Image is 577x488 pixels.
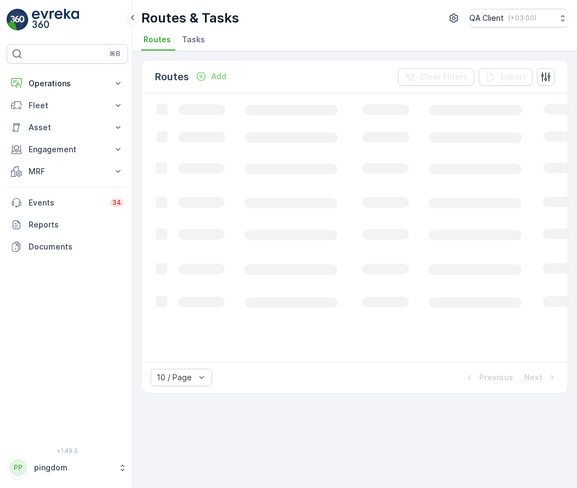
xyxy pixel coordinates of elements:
button: Clear Filters [398,68,474,86]
p: QA Client [469,13,504,24]
p: 34 [112,198,121,207]
a: Events34 [7,192,128,214]
button: Next [523,371,559,384]
p: Asset [29,122,106,133]
p: Clear Filters [420,71,468,82]
span: v 1.49.3 [7,447,128,454]
button: MRF [7,160,128,182]
p: ( +03:00 ) [508,14,536,23]
p: ⌘B [109,49,120,58]
p: MRF [29,166,106,177]
p: Routes & Tasks [141,9,239,27]
p: Routes [155,69,189,85]
p: Fleet [29,100,106,111]
button: Asset [7,117,128,138]
button: PPpingdom [7,456,128,479]
p: Previous [479,372,513,383]
button: Operations [7,73,128,95]
p: Events [29,197,103,208]
p: Add [211,71,226,82]
div: PP [9,459,27,476]
button: Engagement [7,138,128,160]
button: Previous [463,371,514,384]
button: Fleet [7,95,128,117]
p: Next [524,372,542,383]
p: Engagement [29,144,106,155]
p: Reports [29,219,124,230]
button: Export [479,68,532,86]
p: pingdom [34,462,113,473]
span: Routes [143,34,171,45]
img: logo_light-DOdMpM7g.png [32,9,79,31]
span: Tasks [182,34,205,45]
p: Documents [29,241,124,252]
p: Export [501,71,526,82]
p: Operations [29,78,106,89]
img: logo [7,9,29,31]
button: QA Client(+03:00) [469,9,568,27]
a: Documents [7,236,128,258]
a: Reports [7,214,128,236]
button: Add [191,70,231,83]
